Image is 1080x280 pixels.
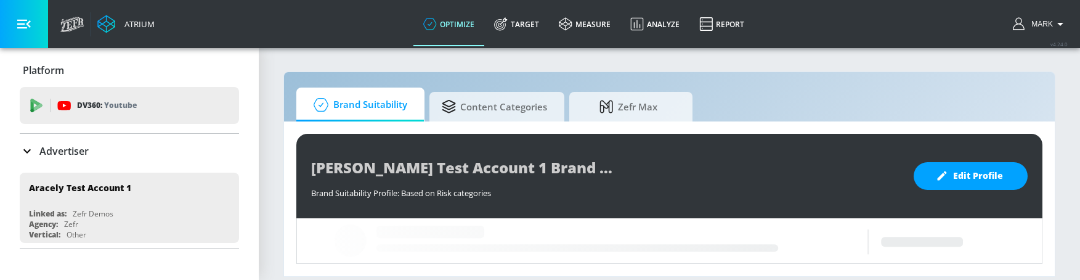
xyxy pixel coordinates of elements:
span: Edit Profile [938,168,1003,184]
div: Zefr [64,219,78,229]
button: Mark [1013,17,1068,31]
div: Linked as: [29,208,67,219]
div: Aracely Test Account 1Linked as:Zefr DemosAgency:ZefrVertical:Other [20,173,239,243]
div: Agency: [29,219,58,229]
span: Zefr Max [582,92,675,121]
div: Other [67,229,86,240]
p: DV360: [77,99,137,112]
button: Edit Profile [914,162,1028,190]
span: v 4.24.0 [1050,41,1068,47]
a: Target [484,2,549,46]
a: optimize [413,2,484,46]
div: Zefr Demos [73,208,113,219]
p: Youtube [104,99,137,112]
span: login as: mark.kawakami@zefr.com [1026,20,1053,28]
span: Content Categories [442,92,547,121]
span: Brand Suitability [309,90,407,120]
div: Advertiser [20,134,239,168]
p: Advertiser [39,144,89,158]
a: Analyze [620,2,689,46]
div: DV360: Youtube [20,87,239,124]
p: Platform [23,64,64,77]
div: Aracely Test Account 1 [29,182,131,194]
a: measure [549,2,620,46]
div: Vertical: [29,229,60,240]
a: Report [689,2,754,46]
div: Atrium [120,19,155,30]
div: Platform [20,53,239,88]
div: Brand Suitability Profile: Based on Risk categories [311,181,901,199]
a: Atrium [97,15,155,33]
